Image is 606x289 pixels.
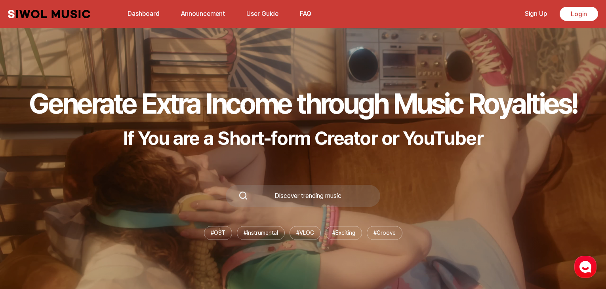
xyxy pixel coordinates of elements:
li: # Groove [367,226,402,240]
li: # Exciting [326,226,362,240]
li: # OST [204,226,232,240]
li: # VLOG [290,226,321,240]
a: Sign Up [520,5,552,22]
a: User Guide [242,5,283,22]
div: Discover trending music [248,193,368,199]
h1: Generate Extra Income through Music Royalties! [29,86,577,120]
button: FAQ [295,4,316,23]
p: If You are a Short-form Creator or YouTuber [29,127,577,150]
a: Dashboard [123,5,164,22]
a: Login [560,7,598,21]
li: # Instrumental [237,226,285,240]
a: Announcement [176,5,230,22]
